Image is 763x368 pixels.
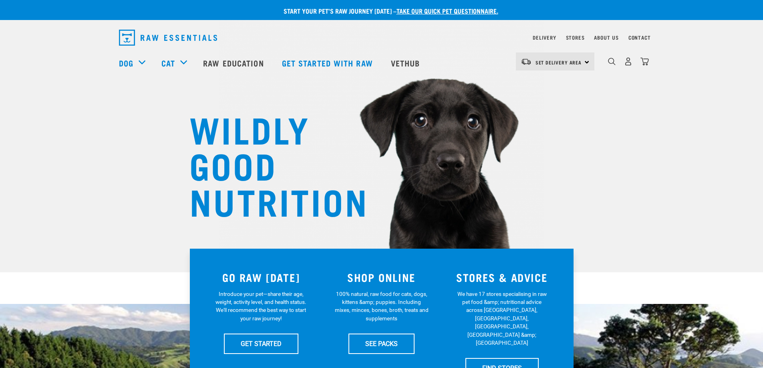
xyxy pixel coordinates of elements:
[533,36,556,39] a: Delivery
[640,57,649,66] img: home-icon@2x.png
[624,57,632,66] img: user.png
[113,26,651,49] nav: dropdown navigation
[521,58,531,65] img: van-moving.png
[628,36,651,39] a: Contact
[119,57,133,69] a: Dog
[119,30,217,46] img: Raw Essentials Logo
[608,58,616,65] img: home-icon-1@2x.png
[334,290,429,323] p: 100% natural, raw food for cats, dogs, kittens &amp; puppies. Including mixes, minces, bones, bro...
[566,36,585,39] a: Stores
[455,290,549,347] p: We have 17 stores specialising in raw pet food &amp; nutritional advice across [GEOGRAPHIC_DATA],...
[348,334,415,354] a: SEE PACKS
[274,47,383,79] a: Get started with Raw
[195,47,274,79] a: Raw Education
[594,36,618,39] a: About Us
[326,271,437,284] h3: SHOP ONLINE
[161,57,175,69] a: Cat
[397,9,498,12] a: take our quick pet questionnaire.
[536,61,582,64] span: Set Delivery Area
[383,47,430,79] a: Vethub
[206,271,317,284] h3: GO RAW [DATE]
[189,110,350,218] h1: WILDLY GOOD NUTRITION
[214,290,308,323] p: Introduce your pet—share their age, weight, activity level, and health status. We'll recommend th...
[447,271,558,284] h3: STORES & ADVICE
[224,334,298,354] a: GET STARTED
